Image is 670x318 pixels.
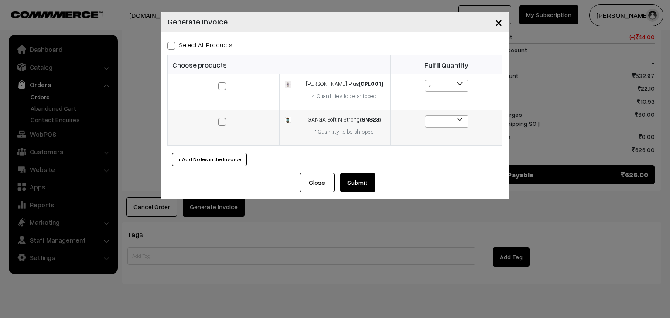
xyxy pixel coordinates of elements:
strong: (CPL001) [359,80,383,87]
label: Select all Products [167,40,232,49]
button: + Add Notes in the Invoice [172,153,247,166]
div: v 4.0.25 [24,14,43,21]
div: GANGA Soft N Strong [304,115,385,124]
img: 173459989234101000069662.jpg [285,81,291,87]
img: 172698271525741000051266.jpg [285,117,291,123]
div: Keywords by Traffic [96,51,147,57]
strong: (SNS23) [360,116,381,123]
div: 4 Quantities to be shipped [304,92,385,101]
img: website_grey.svg [14,23,21,30]
div: [PERSON_NAME] Plus [304,80,385,88]
img: logo_orange.svg [14,14,21,21]
span: 4 [425,80,468,92]
h4: Generate Invoice [167,16,228,27]
span: × [495,14,502,30]
div: Domain: [DOMAIN_NAME] [23,23,96,30]
button: Close [300,173,335,192]
button: Submit [340,173,375,192]
th: Choose products [168,55,391,74]
div: 1 Quantity to be shipped [304,128,385,136]
img: tab_keywords_by_traffic_grey.svg [87,51,94,58]
span: 1 [425,115,468,128]
img: tab_domain_overview_orange.svg [24,51,31,58]
th: Fulfill Quantity [391,55,502,74]
div: Domain Overview [33,51,78,57]
button: Close [488,9,509,36]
